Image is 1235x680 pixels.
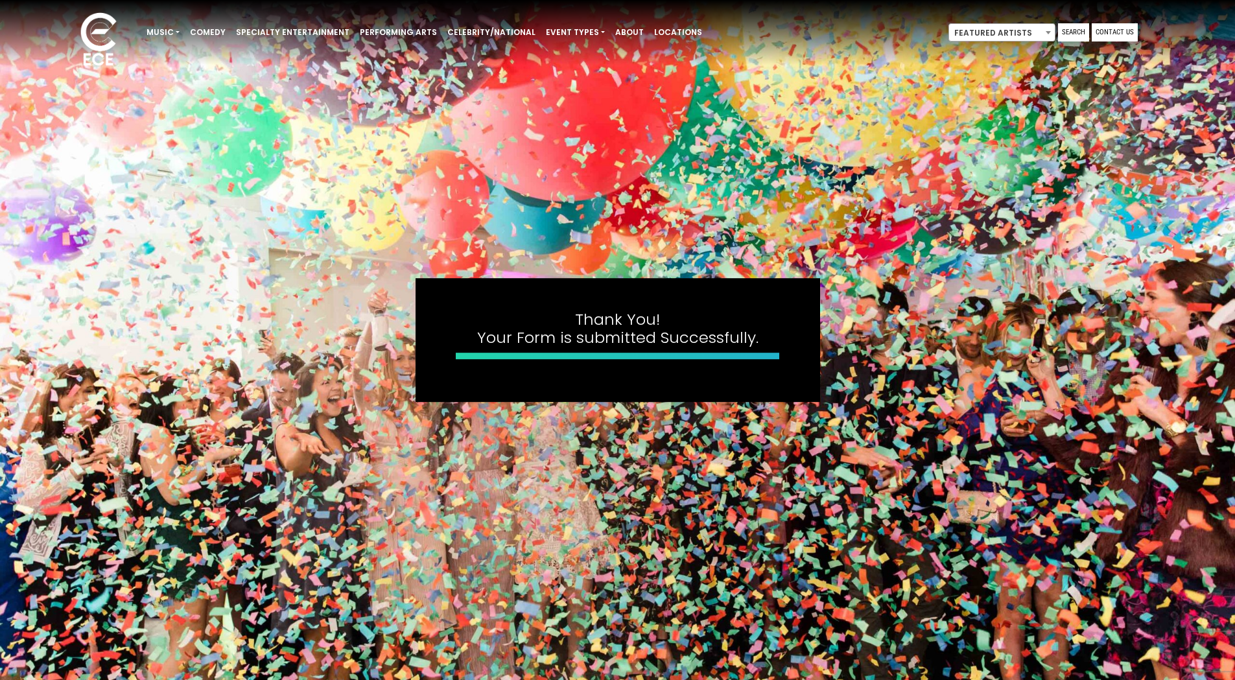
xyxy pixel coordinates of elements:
a: Celebrity/National [442,21,541,43]
a: Search [1058,23,1089,41]
a: Performing Arts [355,21,442,43]
span: Featured Artists [949,24,1055,42]
a: Specialty Entertainment [231,21,355,43]
a: Comedy [185,21,231,43]
img: ece_new_logo_whitev2-1.png [66,9,131,72]
a: About [610,21,649,43]
a: Music [141,21,185,43]
a: Event Types [541,21,610,43]
h4: Thank You! Your Form is submitted Successfully. [456,311,780,348]
a: Contact Us [1092,23,1138,41]
a: Locations [649,21,707,43]
span: Featured Artists [948,23,1055,41]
